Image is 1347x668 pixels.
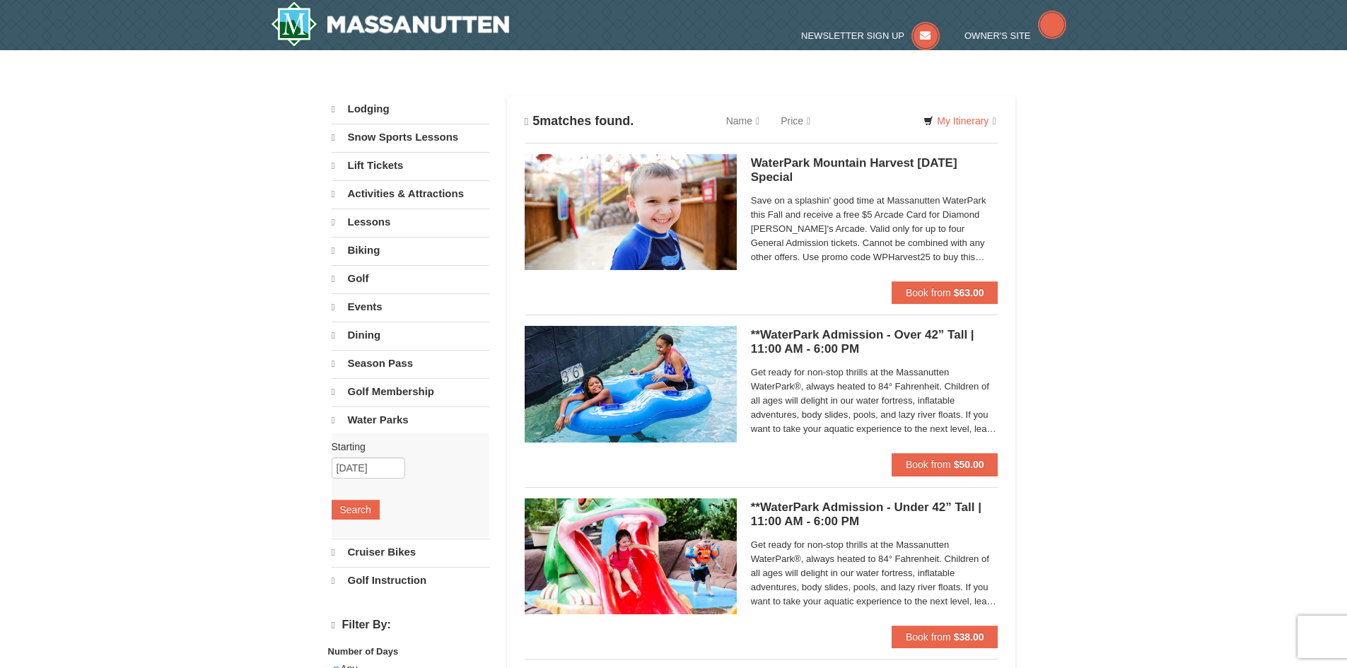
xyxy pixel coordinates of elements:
strong: $63.00 [954,287,984,298]
span: Get ready for non-stop thrills at the Massanutten WaterPark®, always heated to 84° Fahrenheit. Ch... [751,365,998,436]
a: Price [770,107,821,135]
button: Book from $50.00 [892,453,998,476]
a: Snow Sports Lessons [332,124,489,151]
h5: WaterPark Mountain Harvest [DATE] Special [751,156,998,184]
a: Activities & Attractions [332,180,489,207]
a: Lessons [332,209,489,235]
span: Save on a splashin' good time at Massanutten WaterPark this Fall and receive a free $5 Arcade Car... [751,194,998,264]
a: Golf [332,265,489,292]
img: Massanutten Resort Logo [271,1,510,47]
a: Events [332,293,489,320]
label: Starting [332,440,479,454]
a: Golf Instruction [332,567,489,594]
img: 6619917-738-d4d758dd.jpg [525,498,737,614]
a: Cruiser Bikes [332,539,489,566]
span: Get ready for non-stop thrills at the Massanutten WaterPark®, always heated to 84° Fahrenheit. Ch... [751,538,998,609]
a: Lodging [332,96,489,122]
img: 6619917-726-5d57f225.jpg [525,326,737,442]
a: Season Pass [332,350,489,377]
h4: Filter By: [332,619,489,632]
a: Owner's Site [964,30,1066,41]
a: Name [716,107,770,135]
a: Lift Tickets [332,152,489,179]
span: Book from [906,631,951,643]
strong: $38.00 [954,631,984,643]
span: Book from [906,287,951,298]
img: 6619917-1412-d332ca3f.jpg [525,154,737,270]
a: Massanutten Resort [271,1,510,47]
a: Golf Membership [332,378,489,405]
span: Owner's Site [964,30,1031,41]
a: Newsletter Sign Up [801,30,940,41]
button: Book from $38.00 [892,626,998,648]
h5: **WaterPark Admission - Over 42” Tall | 11:00 AM - 6:00 PM [751,328,998,356]
a: Biking [332,237,489,264]
h5: **WaterPark Admission - Under 42” Tall | 11:00 AM - 6:00 PM [751,500,998,529]
a: Water Parks [332,406,489,433]
a: Dining [332,322,489,348]
span: Book from [906,459,951,470]
strong: $50.00 [954,459,984,470]
button: Search [332,500,380,520]
button: Book from $63.00 [892,281,998,304]
strong: Number of Days [328,646,399,657]
a: My Itinerary [914,110,1005,131]
span: Newsletter Sign Up [801,30,904,41]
